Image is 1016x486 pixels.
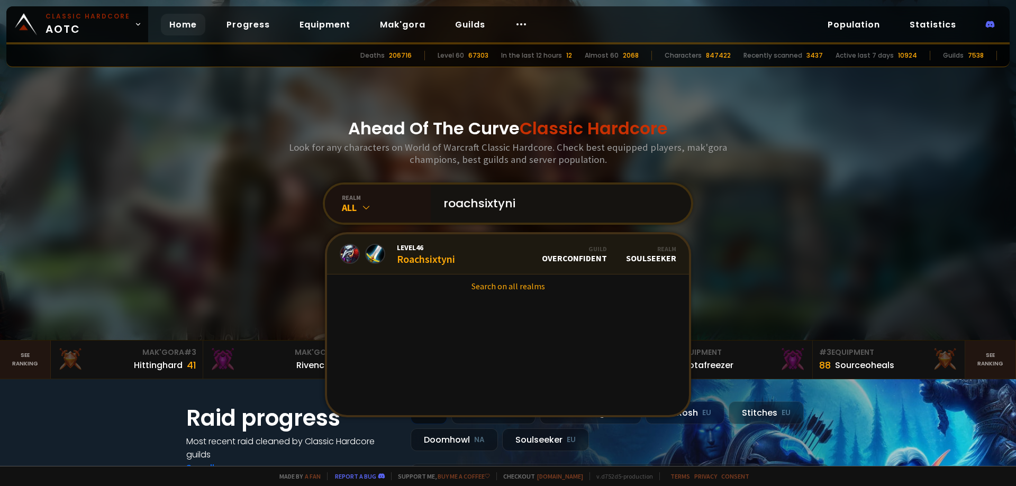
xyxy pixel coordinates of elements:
div: Guild [542,245,607,253]
span: # 3 [819,347,831,357]
div: In the last 12 hours [501,51,562,60]
div: Notafreezer [683,359,733,372]
small: EU [702,408,711,418]
input: Search a character... [437,185,678,223]
a: Privacy [694,472,717,480]
span: v. d752d5 - production [589,472,653,480]
span: Level 46 [397,243,455,252]
div: Characters [665,51,702,60]
a: Home [161,14,205,35]
div: 10924 [898,51,917,60]
div: Guilds [943,51,964,60]
div: 7538 [968,51,984,60]
div: Rivench [296,359,330,372]
div: Recently scanned [743,51,802,60]
span: Checkout [496,472,583,480]
span: AOTC [46,12,130,37]
div: Roachsixtyni [397,243,455,265]
small: Classic Hardcore [46,12,130,21]
div: 2068 [623,51,639,60]
div: Equipment [667,347,806,358]
a: Consent [721,472,749,480]
a: Seeranking [965,341,1016,379]
div: 847422 [706,51,731,60]
div: Deaths [360,51,385,60]
div: 206716 [389,51,412,60]
div: Overconfident [542,245,607,263]
div: Realm [626,245,676,253]
h1: Ahead Of The Curve [348,116,668,141]
a: Classic HardcoreAOTC [6,6,148,42]
h3: Look for any characters on World of Warcraft Classic Hardcore. Check best equipped players, mak'g... [285,141,731,166]
div: 41 [187,358,196,372]
div: Stitches [729,401,804,424]
div: Active last 7 days [836,51,894,60]
span: Classic Hardcore [520,116,668,140]
a: Equipment [291,14,359,35]
div: Mak'Gora [57,347,196,358]
h1: Raid progress [186,401,398,435]
div: realm [342,194,431,201]
div: 88 [819,358,831,372]
div: Mak'Gora [210,347,349,358]
div: 67303 [468,51,488,60]
h4: Most recent raid cleaned by Classic Hardcore guilds [186,435,398,461]
a: Mak'gora [371,14,434,35]
a: See all progress [186,462,255,474]
a: Mak'Gora#3Hittinghard41 [51,341,203,379]
a: Terms [670,472,690,480]
a: #2Equipment88Notafreezer [660,341,813,379]
div: All [342,201,431,214]
a: Guilds [447,14,494,35]
div: Almost 60 [585,51,619,60]
div: Doomhowl [411,428,498,451]
div: Hittinghard [134,359,183,372]
a: [DOMAIN_NAME] [537,472,583,480]
a: Buy me a coffee [438,472,490,480]
small: EU [782,408,791,418]
a: #3Equipment88Sourceoheals [813,341,965,379]
div: Equipment [819,347,958,358]
span: # 3 [184,347,196,357]
small: EU [567,435,576,445]
a: Report a bug [335,472,376,480]
span: Made by [273,472,321,480]
div: 3437 [806,51,823,60]
span: Support me, [391,472,490,480]
a: Level46RoachsixtyniGuildOverconfidentRealmSoulseeker [327,234,689,274]
div: Soulseeker [502,428,589,451]
a: Mak'Gora#2Rivench100 [203,341,356,379]
div: Sourceoheals [835,359,894,372]
div: Nek'Rosh [646,401,724,424]
a: a fan [305,472,321,480]
div: 12 [566,51,572,60]
div: Level 60 [438,51,464,60]
a: Statistics [901,14,965,35]
a: Population [819,14,888,35]
small: NA [474,435,485,445]
a: Search on all realms [327,274,689,298]
a: Progress [218,14,278,35]
div: Soulseeker [626,245,676,263]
